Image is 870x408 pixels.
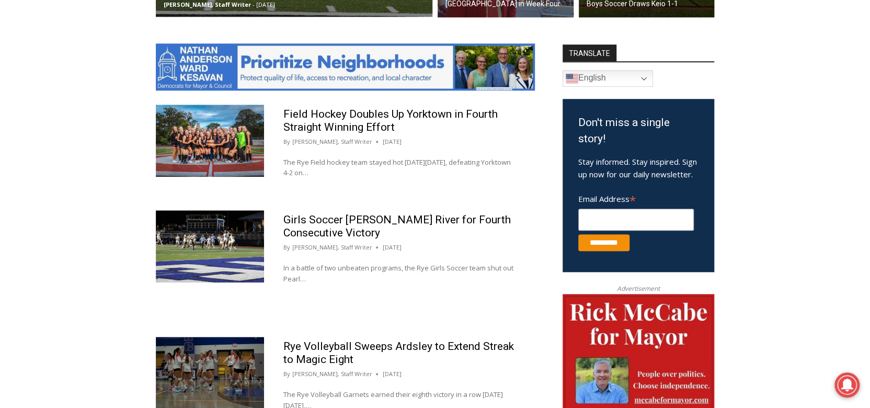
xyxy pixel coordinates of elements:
[606,284,670,293] span: Advertisement
[156,105,264,177] img: (PHOTO: The 2025 Rye Field Hockey team. Credit: Maureen Tsuchida.)
[578,188,694,207] label: Email Address
[8,105,134,129] h4: [PERSON_NAME] Read Sanctuary Fall Fest: [DATE]
[292,243,372,251] a: [PERSON_NAME], Staff Writer
[273,104,485,128] span: Intern @ [DOMAIN_NAME]
[109,88,114,99] div: 2
[566,72,578,85] img: en
[382,243,401,252] time: [DATE]
[563,44,616,61] strong: TRANSLATE
[292,138,372,145] a: [PERSON_NAME], Staff Writer
[578,155,699,180] p: Stay informed. Stay inspired. Sign up now for our daily newsletter.
[578,115,699,148] h3: Don't miss a single story!
[283,157,516,179] p: The Rye Field hockey team stayed hot [DATE][DATE], defeating Yorktown 4-2 on…
[251,101,507,130] a: Intern @ [DOMAIN_NAME]
[382,369,401,379] time: [DATE]
[292,370,372,378] a: [PERSON_NAME], Staff Writer
[264,1,494,101] div: "[PERSON_NAME] and I covered the [DATE] Parade, which was a really eye opening experience as I ha...
[283,263,516,285] p: In a battle of two unbeaten programs, the Rye Girls Soccer team shut out Pearl…
[283,213,511,239] a: Girls Soccer [PERSON_NAME] River for Fourth Consecutive Victory
[253,1,255,8] span: -
[117,88,119,99] div: /
[109,31,146,86] div: Birds of Prey: Falcon and hawk demos
[283,108,498,133] a: Field Hockey Doubles Up Yorktown in Fourth Straight Winning Effort
[1,104,151,130] a: [PERSON_NAME] Read Sanctuary Fall Fest: [DATE]
[164,1,251,8] span: [PERSON_NAME], Staff Writer
[256,1,275,8] span: [DATE]
[283,369,290,379] span: By
[156,210,264,282] img: (PHOTO: Rye Girls Soccer celebrates their 2-0 victory over undefeated Pearl River on September 30...
[283,137,290,146] span: By
[382,137,401,146] time: [DATE]
[122,88,127,99] div: 6
[283,243,290,252] span: By
[563,70,653,87] a: English
[283,340,514,366] a: Rye Volleyball Sweeps Ardsley to Extend Streak to Magic Eight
